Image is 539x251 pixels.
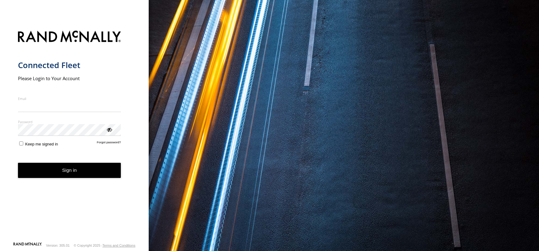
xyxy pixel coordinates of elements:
a: Visit our Website [13,242,42,249]
label: Password [18,119,121,124]
div: Version: 305.01 [46,244,70,247]
img: Rand McNally [18,29,121,45]
a: Terms and Conditions [103,244,135,247]
a: Forgot password? [97,141,121,146]
div: ViewPassword [106,126,112,132]
input: Keep me signed in [19,141,23,145]
span: Keep me signed in [25,142,58,146]
h2: Please Login to Your Account [18,75,121,81]
div: © Copyright 2025 - [74,244,135,247]
button: Sign in [18,163,121,178]
h1: Connected Fleet [18,60,121,70]
label: Email [18,96,121,101]
form: main [18,27,131,242]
